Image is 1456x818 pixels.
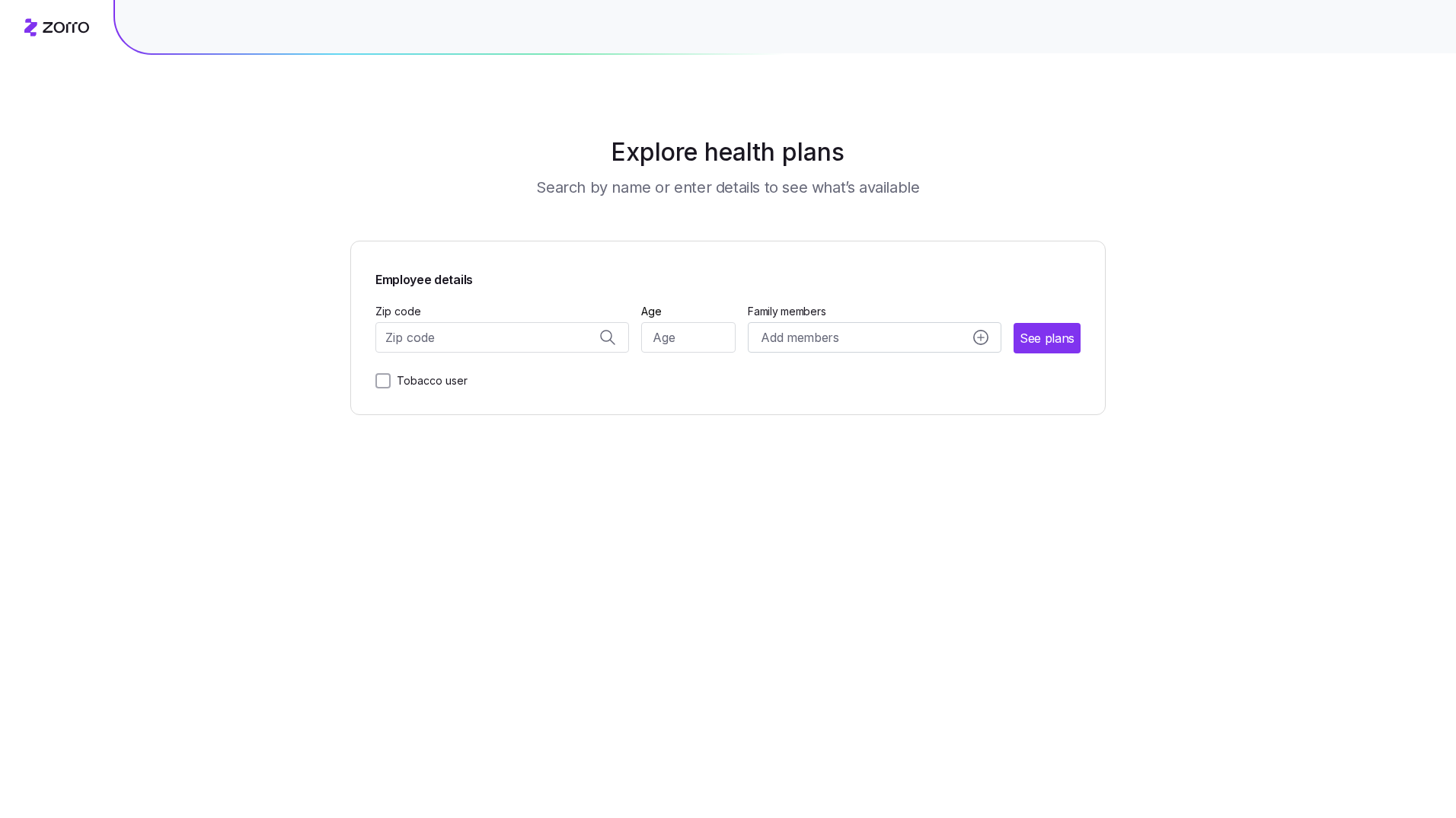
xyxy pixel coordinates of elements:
[388,134,1068,171] h1: Explore health plans
[1014,323,1081,353] button: See plans
[536,177,919,198] h3: Search by name or enter details to see what’s available
[375,303,421,320] label: Zip code
[761,328,838,347] span: Add members
[391,372,468,390] label: Tobacco user
[748,304,1001,319] span: Family members
[973,330,988,345] svg: add icon
[375,322,629,353] input: Zip code
[641,303,662,320] label: Age
[1020,329,1074,348] span: See plans
[748,322,1001,353] button: Add membersadd icon
[641,322,736,353] input: Age
[375,266,473,289] span: Employee details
